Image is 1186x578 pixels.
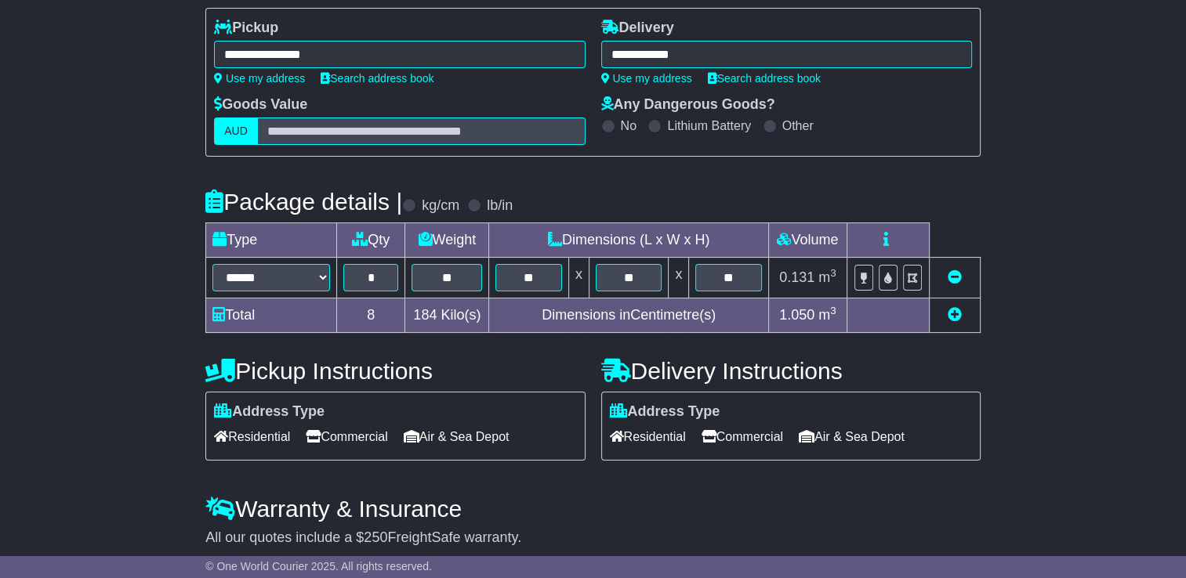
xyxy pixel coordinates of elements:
[708,72,821,85] a: Search address book
[782,118,814,133] label: Other
[205,358,585,384] h4: Pickup Instructions
[818,269,836,285] span: m
[206,298,337,333] td: Total
[306,424,387,449] span: Commercial
[364,529,387,545] span: 250
[205,189,402,215] h4: Package details |
[601,20,674,37] label: Delivery
[948,307,962,323] a: Add new item
[205,529,981,547] div: All our quotes include a $ FreightSafe warranty.
[702,424,783,449] span: Commercial
[667,118,751,133] label: Lithium Battery
[601,96,775,114] label: Any Dangerous Goods?
[489,223,768,258] td: Dimensions (L x W x H)
[948,269,962,285] a: Remove this item
[405,223,489,258] td: Weight
[489,298,768,333] td: Dimensions in Centimetre(s)
[404,424,510,449] span: Air & Sea Depot
[779,307,814,323] span: 1.050
[487,197,513,215] label: lb/in
[601,72,692,85] a: Use my address
[799,424,905,449] span: Air & Sea Depot
[779,269,814,285] span: 0.131
[405,298,489,333] td: Kilo(s)
[422,197,459,215] label: kg/cm
[601,358,981,384] h4: Delivery Instructions
[214,117,258,145] label: AUD
[214,72,305,85] a: Use my address
[610,403,720,421] label: Address Type
[337,298,405,333] td: 8
[205,560,432,573] span: © One World Courier 2025. All rights reserved.
[568,258,589,298] td: x
[214,424,290,449] span: Residential
[818,307,836,323] span: m
[669,258,689,298] td: x
[321,72,433,85] a: Search address book
[337,223,405,258] td: Qty
[830,267,836,279] sup: 3
[621,118,637,133] label: No
[768,223,847,258] td: Volume
[214,96,307,114] label: Goods Value
[413,307,437,323] span: 184
[214,20,278,37] label: Pickup
[610,424,686,449] span: Residential
[214,403,325,421] label: Address Type
[205,496,981,522] h4: Warranty & Insurance
[206,223,337,258] td: Type
[830,305,836,316] sup: 3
